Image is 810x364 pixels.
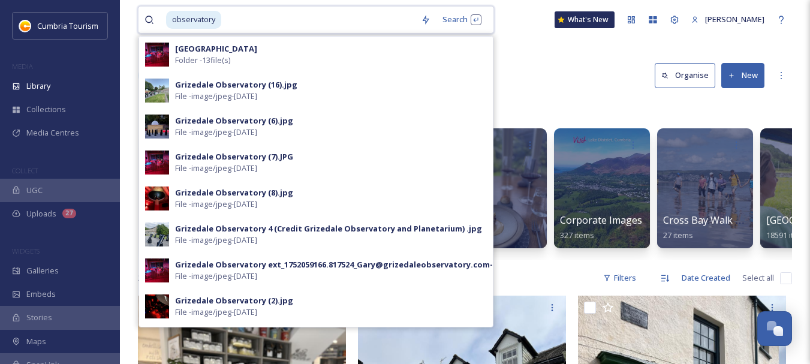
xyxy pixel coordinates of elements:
[26,80,50,92] span: Library
[62,209,76,218] div: 27
[597,266,642,290] div: Filters
[175,43,257,54] strong: [GEOGRAPHIC_DATA]
[705,14,764,25] span: [PERSON_NAME]
[436,8,487,31] div: Search
[655,63,715,88] button: Organise
[145,186,169,210] img: 0f8b0eb3-1429-431b-98ab-c1335be6a808.jpg
[655,63,721,88] a: Organise
[742,272,774,284] span: Select all
[175,163,257,174] span: File - image/jpeg - [DATE]
[12,166,38,175] span: COLLECT
[721,63,764,88] button: New
[26,336,46,347] span: Maps
[175,234,257,246] span: File - image/jpeg - [DATE]
[175,306,257,318] span: File - image/jpeg - [DATE]
[175,79,297,91] div: Grizedale Observatory (16).jpg
[757,311,792,346] button: Open Chat
[175,187,293,198] div: Grizedale Observatory (8).jpg
[145,79,169,103] img: 537f2077-1a79-4b4e-9030-195455172fdd.jpg
[560,213,642,227] span: Corporate Images
[663,213,757,227] span: Cross Bay Walk 2024
[12,246,40,255] span: WIDGETS
[145,43,169,67] img: 178a2c2f-b4e4-4129-b0f2-10db8a4429d8.jpg
[26,127,79,139] span: Media Centres
[676,266,736,290] div: Date Created
[175,270,257,282] span: File - image/jpeg - [DATE]
[663,215,757,240] a: Cross Bay Walk 202427 items
[663,230,693,240] span: 27 items
[26,288,56,300] span: Embeds
[175,91,257,102] span: File - image/jpeg - [DATE]
[19,20,31,32] img: images.jpg
[175,55,230,66] span: Folder - 13 file(s)
[26,104,66,115] span: Collections
[175,115,293,127] div: Grizedale Observatory (6).jpg
[555,11,615,28] a: What's New
[685,8,770,31] a: [PERSON_NAME]
[145,222,169,246] img: 36451efd-3745-4c5f-881e-3c3945661457.jpg
[26,208,56,219] span: Uploads
[145,151,169,175] img: 178a2c2f-b4e4-4129-b0f2-10db8a4429d8.jpg
[145,115,169,139] img: 6d10e3f6-a987-4fa0-8b63-3698d3ce1333.jpg
[26,185,43,196] span: UGC
[175,198,257,210] span: File - image/jpeg - [DATE]
[766,230,809,240] span: 18591 items
[175,151,293,163] div: Grizedale Observatory (7).JPG
[26,312,52,323] span: Stories
[175,259,661,270] div: Grizedale Observatory ext_1752059166.817524_Gary@grizedaleobservatory.com-6b6b25ff-6d13-47cb-b8fa...
[175,295,293,306] div: Grizedale Observatory (2).jpg
[26,265,59,276] span: Galleries
[560,230,594,240] span: 327 items
[175,223,482,234] div: Grizedale Observatory 4 (Credit Grizedale Observatory and Planetarium) .jpg
[138,272,166,284] span: 285 file s
[12,62,33,71] span: MEDIA
[145,258,169,282] img: 6269f3e6-33c5-4dba-aa0a-8207855f8272.jpg
[145,294,169,318] img: a3ee4a47-22df-41d7-aacc-55e3c380a0c6.jpg
[37,20,98,31] span: Cumbria Tourism
[175,127,257,138] span: File - image/jpeg - [DATE]
[560,215,642,240] a: Corporate Images327 items
[166,11,221,28] span: observatory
